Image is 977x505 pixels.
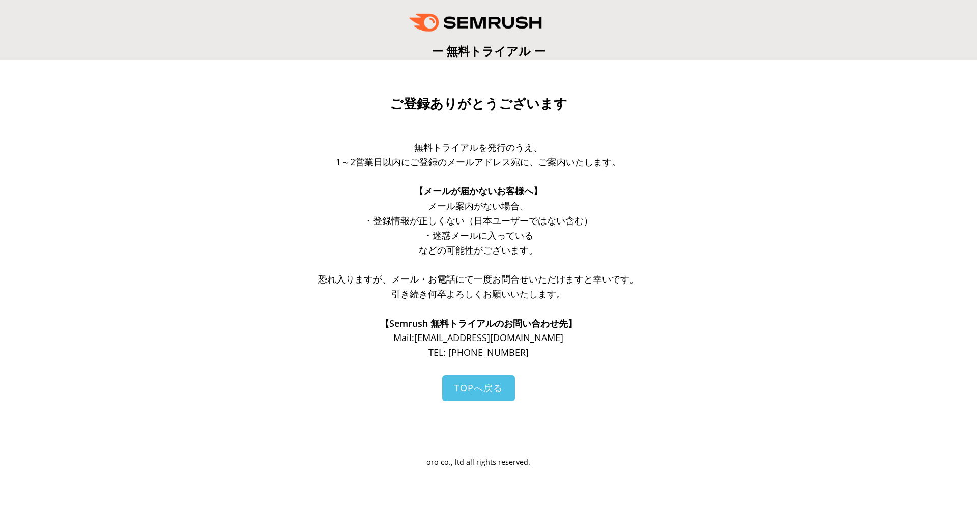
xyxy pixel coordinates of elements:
span: などの可能性がございます。 [419,244,538,256]
span: 恐れ入りますが、メール・お電話にて一度お問合せいただけますと幸いです。 [318,273,639,285]
span: 1～2営業日以内にご登録のメールアドレス宛に、ご案内いたします。 [336,156,621,168]
span: 【Semrush 無料トライアルのお問い合わせ先】 [380,317,577,329]
span: TOPへ戻る [454,382,503,394]
span: ・迷惑メールに入っている [423,229,533,241]
span: 引き続き何卒よろしくお願いいたします。 [391,288,565,300]
span: TEL: [PHONE_NUMBER] [428,346,529,358]
span: メール案内がない場合、 [428,200,529,212]
span: ご登録ありがとうございます [390,96,567,111]
span: Mail: [EMAIL_ADDRESS][DOMAIN_NAME] [393,331,563,344]
span: oro co., ltd all rights reserved. [426,457,530,467]
span: ・登録情報が正しくない（日本ユーザーではない含む） [364,214,593,227]
span: 【メールが届かないお客様へ】 [414,185,542,197]
span: 無料トライアルを発行のうえ、 [414,141,542,153]
span: ー 無料トライアル ー [432,43,545,59]
a: TOPへ戻る [442,375,515,401]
